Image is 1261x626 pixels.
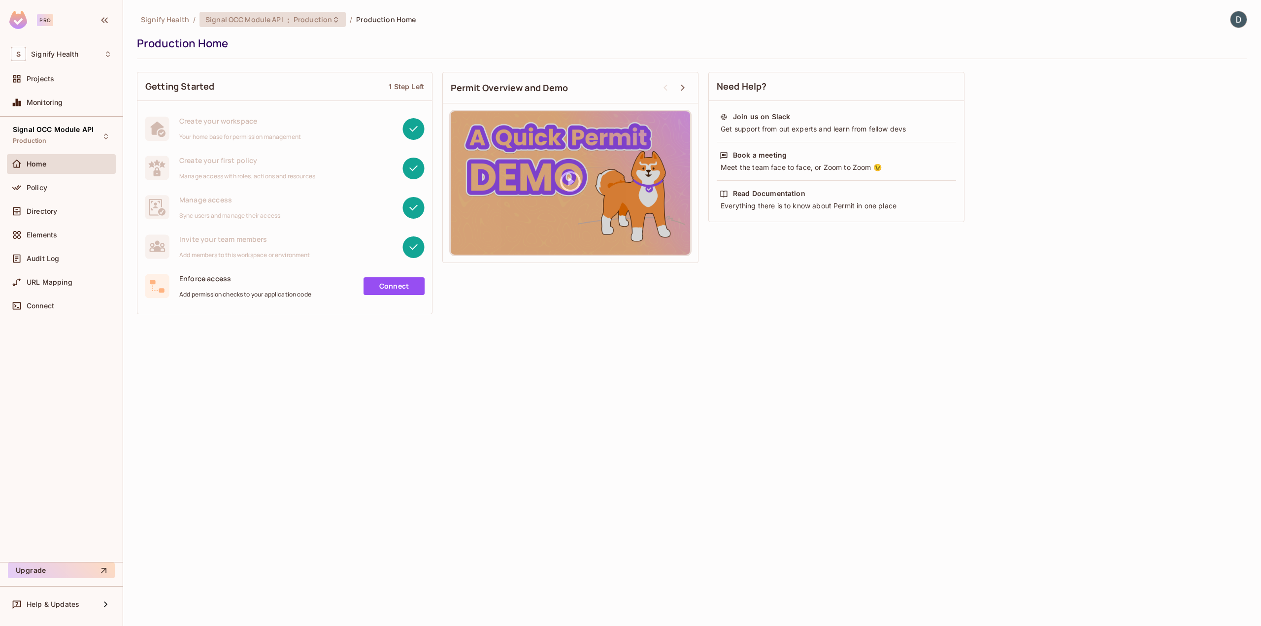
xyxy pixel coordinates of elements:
[8,562,115,578] button: Upgrade
[27,99,63,106] span: Monitoring
[27,75,54,83] span: Projects
[287,16,290,24] span: :
[13,137,47,145] span: Production
[27,255,59,263] span: Audit Log
[350,15,352,24] li: /
[179,251,310,259] span: Add members to this workspace or environment
[294,15,332,24] span: Production
[179,116,301,126] span: Create your workspace
[13,126,94,133] span: Signal OCC Module API
[179,291,311,298] span: Add permission checks to your application code
[1230,11,1247,28] img: Dean Southern
[733,112,790,122] div: Join us on Slack
[205,15,283,24] span: Signal OCC Module API
[27,160,47,168] span: Home
[27,600,79,608] span: Help & Updates
[720,163,953,172] div: Meet the team face to face, or Zoom to Zoom 😉
[717,80,767,93] span: Need Help?
[733,150,787,160] div: Book a meeting
[451,82,568,94] span: Permit Overview and Demo
[137,36,1242,51] div: Production Home
[11,47,26,61] span: S
[179,212,280,220] span: Sync users and manage their access
[179,156,315,165] span: Create your first policy
[27,231,57,239] span: Elements
[27,184,47,192] span: Policy
[193,15,196,24] li: /
[179,133,301,141] span: Your home base for permission management
[145,80,214,93] span: Getting Started
[720,124,953,134] div: Get support from out experts and learn from fellow devs
[27,207,57,215] span: Directory
[9,11,27,29] img: SReyMgAAAABJRU5ErkJggg==
[364,277,425,295] a: Connect
[179,195,280,204] span: Manage access
[179,234,310,244] span: Invite your team members
[356,15,416,24] span: Production Home
[37,14,53,26] div: Pro
[733,189,805,198] div: Read Documentation
[389,82,424,91] div: 1 Step Left
[27,278,72,286] span: URL Mapping
[179,172,315,180] span: Manage access with roles, actions and resources
[720,201,953,211] div: Everything there is to know about Permit in one place
[27,302,54,310] span: Connect
[141,15,189,24] span: the active workspace
[31,50,78,58] span: Workspace: Signify Health
[179,274,311,283] span: Enforce access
